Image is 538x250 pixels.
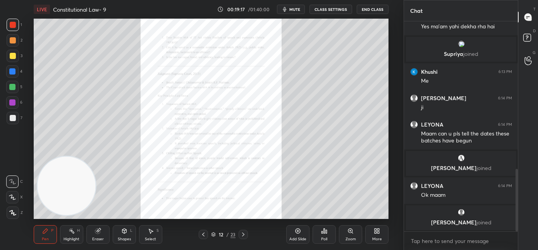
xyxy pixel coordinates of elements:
[289,237,306,241] div: Add Slide
[345,237,356,241] div: Zoom
[404,0,429,21] p: Chat
[410,68,418,76] img: 3
[6,191,23,203] div: X
[118,237,131,241] div: Shapes
[227,232,229,237] div: /
[217,232,225,237] div: 12
[421,191,512,199] div: Ok maam
[421,77,512,85] div: Me
[457,208,465,216] img: default.png
[6,175,23,188] div: C
[289,7,300,12] span: mute
[230,231,235,238] div: 23
[6,81,22,93] div: 5
[533,50,536,56] p: G
[53,6,106,13] h4: Constitutional Law- 9
[7,50,22,62] div: 3
[498,122,512,127] div: 6:14 PM
[457,154,465,162] img: 3b458221a031414897e0d1e0ab31a91c.jpg
[64,237,79,241] div: Highlight
[277,5,305,14] button: mute
[410,94,418,102] img: default.png
[145,237,156,241] div: Select
[498,184,512,188] div: 6:14 PM
[411,51,512,57] p: Supriya
[372,237,382,241] div: More
[411,219,512,226] p: [PERSON_NAME]
[498,69,512,74] div: 6:13 PM
[533,28,536,34] p: D
[533,6,536,12] p: T
[34,5,50,14] div: LIVE
[357,5,388,14] button: End Class
[7,207,23,219] div: Z
[7,112,22,124] div: 7
[463,50,478,57] span: joined
[92,237,104,241] div: Eraser
[42,237,49,241] div: Pen
[130,229,132,233] div: L
[421,23,512,31] div: Yes ma'am yahi dekha rha hai
[421,130,512,145] div: Maam can u pls tell the dates these batches have begun
[476,219,491,226] span: joined
[421,104,512,111] div: ji
[498,96,512,101] div: 6:14 PM
[421,95,466,102] h6: [PERSON_NAME]
[421,121,443,128] h6: LEYONA
[457,40,465,48] img: 3
[421,182,443,189] h6: LEYONA
[410,121,418,128] img: default.png
[309,5,352,14] button: CLASS SETTINGS
[6,65,22,78] div: 4
[404,21,518,231] div: grid
[411,165,512,171] p: [PERSON_NAME]
[6,96,22,109] div: 6
[51,229,53,233] div: P
[410,182,418,190] img: default.png
[321,237,327,241] div: Poll
[7,34,22,47] div: 2
[7,19,22,31] div: 1
[77,229,80,233] div: H
[476,164,491,172] span: joined
[421,68,438,75] h6: Khushi
[156,229,159,233] div: S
